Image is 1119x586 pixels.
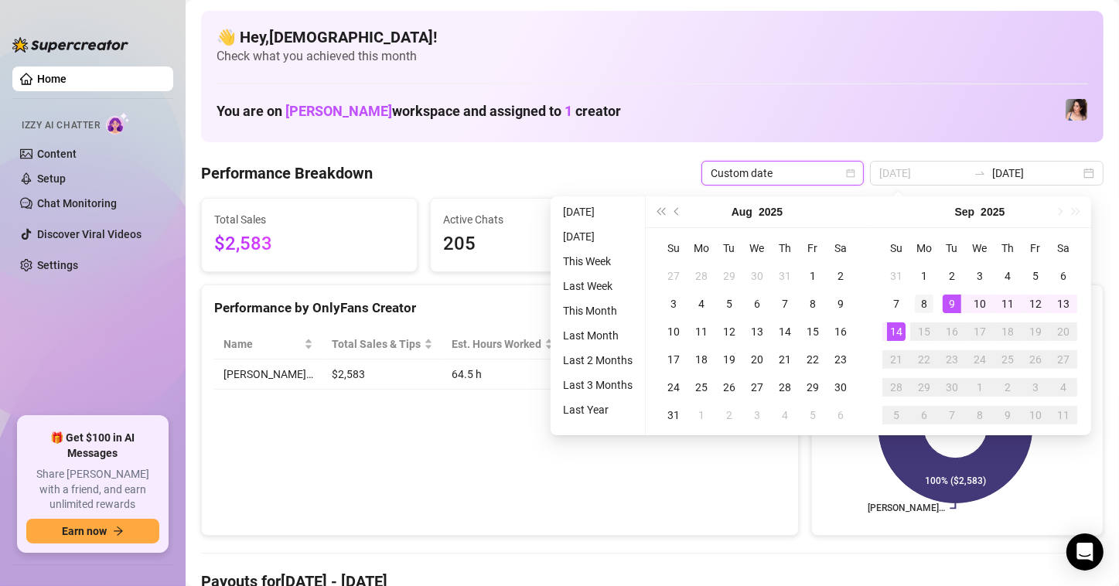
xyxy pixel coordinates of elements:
div: Open Intercom Messenger [1066,533,1104,571]
td: 2025-08-23 [827,346,855,373]
th: Tu [938,234,966,262]
td: 2025-09-05 [1022,262,1049,290]
div: 4 [1054,378,1073,397]
div: 8 [971,406,989,424]
td: 2025-09-15 [910,318,938,346]
div: 23 [831,350,850,369]
td: 2025-08-05 [715,290,743,318]
th: Su [660,234,687,262]
div: 14 [887,322,906,341]
th: We [966,234,994,262]
td: 2025-09-24 [966,346,994,373]
div: 10 [971,295,989,313]
div: 4 [776,406,794,424]
td: 2025-08-22 [799,346,827,373]
div: 17 [971,322,989,341]
button: Previous month (PageUp) [669,196,686,227]
div: 16 [943,322,961,341]
div: 10 [664,322,683,341]
th: Sa [827,234,855,262]
div: 31 [664,406,683,424]
div: Est. Hours Worked [452,336,541,353]
a: Setup [37,172,66,185]
td: 2025-08-29 [799,373,827,401]
div: 16 [831,322,850,341]
td: 2025-08-26 [715,373,743,401]
td: 2025-08-30 [827,373,855,401]
div: 6 [748,295,766,313]
td: [PERSON_NAME]… [214,359,322,390]
div: 5 [720,295,739,313]
div: 29 [720,267,739,285]
td: 2025-10-04 [1049,373,1077,401]
span: 🎁 Get $100 in AI Messages [26,431,159,461]
div: 21 [776,350,794,369]
div: 20 [1054,322,1073,341]
button: Earn nowarrow-right [26,519,159,543]
span: Earn now [62,525,107,537]
div: 3 [748,406,766,424]
li: This Month [557,302,639,320]
button: Choose a year [759,196,783,227]
th: Mo [687,234,715,262]
button: Last year (Control + left) [652,196,669,227]
th: Sa [1049,234,1077,262]
div: 27 [1054,350,1073,369]
td: 2025-09-26 [1022,346,1049,373]
th: Th [994,234,1022,262]
div: 3 [1026,378,1045,397]
td: 2025-08-10 [660,318,687,346]
td: 2025-08-15 [799,318,827,346]
div: 11 [998,295,1017,313]
div: 21 [887,350,906,369]
th: Name [214,329,322,359]
th: Tu [715,234,743,262]
div: 9 [998,406,1017,424]
text: [PERSON_NAME]… [868,503,945,514]
div: 27 [748,378,766,397]
td: 2025-08-06 [743,290,771,318]
td: 2025-09-03 [966,262,994,290]
td: 2025-10-09 [994,401,1022,429]
td: 64.5 h [442,359,563,390]
td: 2025-09-21 [882,346,910,373]
div: 2 [998,378,1017,397]
td: 2025-09-14 [882,318,910,346]
div: 7 [776,295,794,313]
td: 2025-08-14 [771,318,799,346]
td: 2025-09-12 [1022,290,1049,318]
td: 2025-08-03 [660,290,687,318]
h4: Performance Breakdown [201,162,373,184]
li: This Week [557,252,639,271]
div: 7 [943,406,961,424]
td: 2025-10-05 [882,401,910,429]
td: 2025-09-17 [966,318,994,346]
div: 8 [915,295,933,313]
div: 30 [831,378,850,397]
th: Fr [1022,234,1049,262]
div: 4 [692,295,711,313]
div: 19 [720,350,739,369]
td: 2025-09-13 [1049,290,1077,318]
input: Start date [879,165,967,182]
span: $2,583 [214,230,404,259]
td: 2025-09-10 [966,290,994,318]
td: 2025-10-07 [938,401,966,429]
li: Last Week [557,277,639,295]
div: 28 [776,378,794,397]
div: 18 [998,322,1017,341]
div: 23 [943,350,961,369]
td: 2025-08-27 [743,373,771,401]
span: Share [PERSON_NAME] with a friend, and earn unlimited rewards [26,467,159,513]
td: 2025-09-08 [910,290,938,318]
div: 22 [803,350,822,369]
td: 2025-09-23 [938,346,966,373]
td: 2025-09-11 [994,290,1022,318]
div: 22 [915,350,933,369]
td: 2025-08-16 [827,318,855,346]
div: 3 [664,295,683,313]
div: 5 [887,406,906,424]
td: 2025-09-30 [938,373,966,401]
th: Su [882,234,910,262]
td: 2025-08-20 [743,346,771,373]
